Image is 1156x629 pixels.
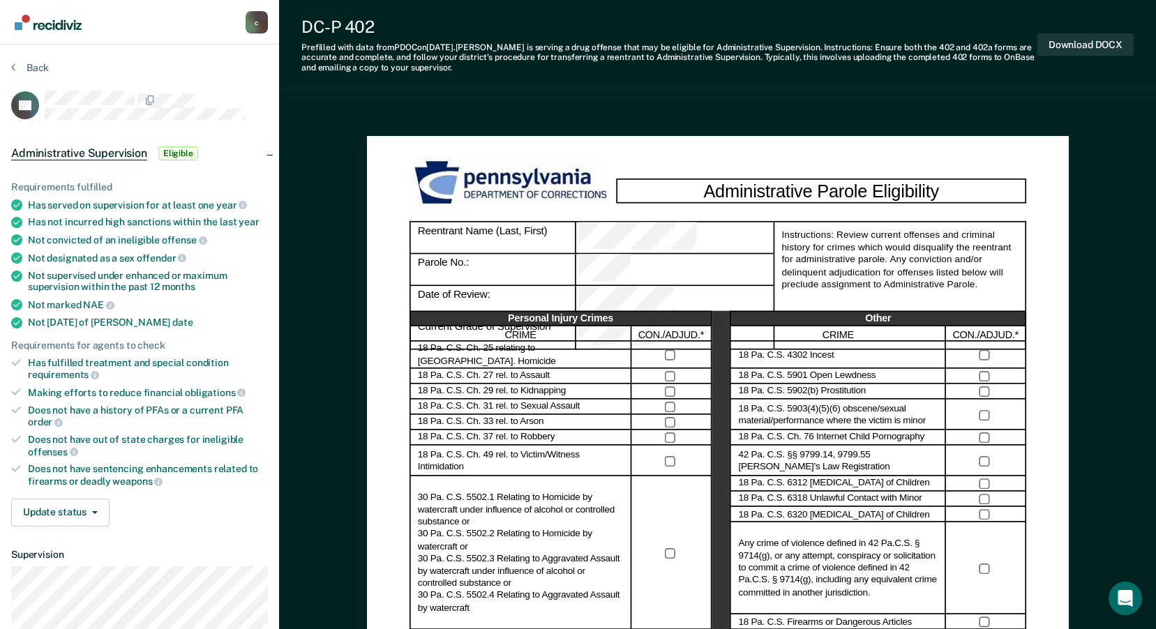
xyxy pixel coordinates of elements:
[137,252,187,264] span: offender
[11,146,147,160] span: Administrative Supervision
[738,349,834,362] label: 18 Pa. C.S. 4302 Incest
[410,311,712,326] div: Personal Injury Crimes
[418,343,624,367] label: 18 Pa. C.S. Ch. 25 relating to [GEOGRAPHIC_DATA]. Homicide
[28,434,268,457] div: Does not have out of state charges for ineligible
[11,181,268,193] div: Requirements fulfilled
[28,270,268,294] div: Not supervised under enhanced or maximum supervision within the past 12
[410,326,631,342] div: CRIME
[162,281,195,292] span: months
[410,222,576,255] div: Reentrant Name (Last, First)
[15,15,82,30] img: Recidiviz
[576,222,773,255] div: Reentrant Name (Last, First)
[418,432,555,444] label: 18 Pa. C.S. Ch. 37 rel. to Robbery
[28,386,268,399] div: Making efforts to reduce financial
[730,326,945,342] div: CRIME
[28,369,99,380] span: requirements
[576,255,773,287] div: Parole No.:
[11,61,49,74] button: Back
[946,326,1026,342] div: CON./ADJUD.*
[28,404,268,428] div: Does not have a history of PFAs or a current PFA order
[185,387,246,398] span: obligations
[158,146,198,160] span: Eligible
[83,299,114,310] span: NAE
[418,492,624,614] label: 30 Pa. C.S. 5502.1 Relating to Homicide by watercraft under influence of alcohol or controlled su...
[11,340,268,351] div: Requirements for agents to check
[410,287,576,319] div: Date of Review:
[11,549,268,561] dt: Supervision
[162,234,207,245] span: offense
[576,287,773,319] div: Date of Review:
[418,416,543,429] label: 18 Pa. C.S. Ch. 33 rel. to Arson
[301,43,1037,73] div: Prefilled with data from PDOC on [DATE] . [PERSON_NAME] is serving a drug offense that may be eli...
[773,222,1026,350] div: Instructions: Review current offenses and criminal history for crimes which would disqualify the ...
[738,478,929,490] label: 18 Pa. C.S. 6312 [MEDICAL_DATA] of Children
[28,216,268,228] div: Has not incurred high sanctions within the last
[738,448,938,473] label: 42 Pa. C.S. §§ 9799.14, 9799.55 [PERSON_NAME]’s Law Registration
[112,476,163,487] span: weapons
[246,11,268,33] div: c
[738,402,938,427] label: 18 Pa. C.S. 5903(4)(5)(6) obscene/sexual material/performance where the victim is minor
[616,179,1026,204] div: Administrative Parole Eligibility
[631,326,712,342] div: CON./ADJUD.*
[1037,33,1134,56] button: Download DOCX
[216,199,247,211] span: year
[28,446,78,457] span: offenses
[738,508,929,521] label: 18 Pa. C.S. 6320 [MEDICAL_DATA] of Children
[11,499,110,526] button: Update status
[28,298,268,311] div: Not marked
[738,616,911,628] label: 18 Pa. C.S. Firearms or Dangerous Articles
[28,317,268,328] div: Not [DATE] of [PERSON_NAME]
[738,538,938,599] label: Any crime of violence defined in 42 Pa.C.S. § 9714(g), or any attempt, conspiracy or solicitation...
[418,448,624,473] label: 18 Pa. C.S. Ch. 49 rel. to Victim/Witness Intimidation
[28,357,268,381] div: Has fulfilled treatment and special condition
[172,317,193,328] span: date
[730,311,1026,326] div: Other
[410,157,616,209] img: PDOC Logo
[28,252,268,264] div: Not designated as a sex
[246,11,268,33] button: Profile dropdown button
[738,493,922,506] label: 18 Pa. C.S. 6318 Unlawful Contact with Minor
[28,463,268,487] div: Does not have sentencing enhancements related to firearms or deadly
[301,17,1037,37] div: DC-P 402
[239,216,259,227] span: year
[418,386,566,398] label: 18 Pa. C.S. Ch. 29 rel. to Kidnapping
[418,370,550,383] label: 18 Pa. C.S. Ch. 27 rel. to Assault
[28,234,268,246] div: Not convicted of an ineligible
[1109,582,1142,615] div: Open Intercom Messenger
[738,386,866,398] label: 18 Pa. C.S. 5902(b) Prostitution
[410,255,576,287] div: Parole No.:
[418,401,580,414] label: 18 Pa. C.S. Ch. 31 rel. to Sexual Assault
[738,432,924,444] label: 18 Pa. C.S. Ch. 76 Internet Child Pornography
[28,199,268,211] div: Has served on supervision for at least one
[738,370,876,383] label: 18 Pa. C.S. 5901 Open Lewdness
